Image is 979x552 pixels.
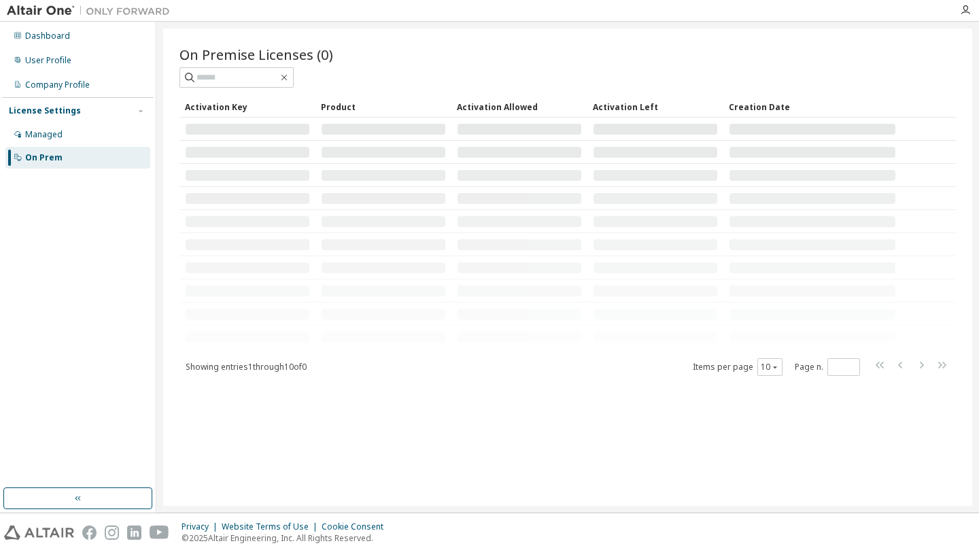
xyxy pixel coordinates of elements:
div: Company Profile [25,80,90,90]
div: Managed [25,129,63,140]
div: On Prem [25,152,63,163]
img: instagram.svg [105,525,119,540]
span: Items per page [693,358,783,376]
div: Activation Key [185,96,310,118]
span: On Premise Licenses (0) [179,45,333,64]
img: facebook.svg [82,525,97,540]
div: Dashboard [25,31,70,41]
img: youtube.svg [150,525,169,540]
button: 10 [761,362,779,373]
div: User Profile [25,55,71,66]
div: Activation Allowed [457,96,582,118]
img: Altair One [7,4,177,18]
div: License Settings [9,105,81,116]
div: Cookie Consent [322,521,392,532]
img: altair_logo.svg [4,525,74,540]
div: Privacy [182,521,222,532]
div: Creation Date [729,96,896,118]
span: Showing entries 1 through 10 of 0 [186,361,307,373]
p: © 2025 Altair Engineering, Inc. All Rights Reserved. [182,532,392,544]
div: Product [321,96,446,118]
span: Page n. [795,358,860,376]
img: linkedin.svg [127,525,141,540]
div: Website Terms of Use [222,521,322,532]
div: Activation Left [593,96,718,118]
